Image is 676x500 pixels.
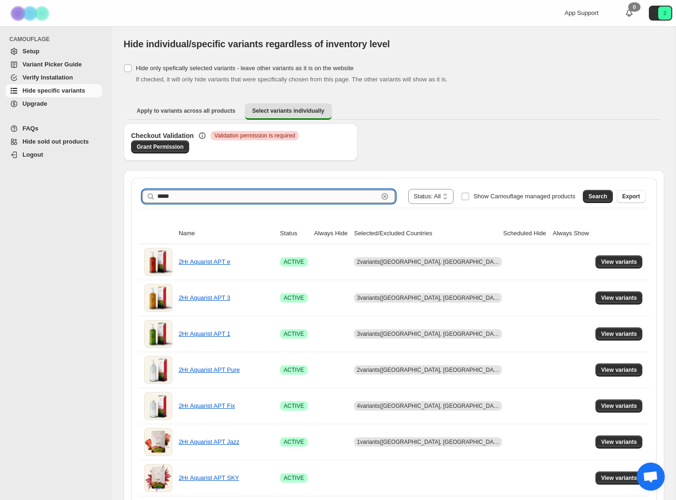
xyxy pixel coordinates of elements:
[144,284,172,312] img: 2Hr Aquarist APT 3
[628,2,640,12] div: 0
[663,10,666,16] text: 2
[595,255,643,268] button: View variants
[144,392,172,420] img: 2Hr Aquarist APT Fix
[601,402,637,410] span: View variants
[22,74,73,81] span: Verify Installation
[22,100,47,107] span: Upgrade
[601,294,637,302] span: View variants
[357,403,565,409] span: 4 variants ([GEOGRAPHIC_DATA], [GEOGRAPHIC_DATA], [GEOGRAPHIC_DATA])
[588,193,607,200] span: Search
[144,248,172,276] img: 2Hr Aquarist APT e
[179,474,239,481] a: 2Hr Aquarist APT SKY
[595,363,643,377] button: View variants
[131,140,189,153] a: Grant Permission
[284,438,304,446] span: ACTIVE
[252,107,324,115] span: Select variants individually
[245,103,332,120] button: Select variants individually
[124,39,390,49] span: Hide individual/specific variants regardless of inventory level
[136,76,448,83] span: If checked, it will only hide variants that were specifically chosen from this page. The other va...
[284,402,304,410] span: ACTIVE
[622,193,640,200] span: Export
[357,367,626,373] span: 2 variants ([GEOGRAPHIC_DATA], [GEOGRAPHIC_DATA], [GEOGRAPHIC_DATA], [GEOGRAPHIC_DATA])
[284,366,304,374] span: ACTIVE
[311,223,351,244] th: Always Hide
[473,193,575,200] span: Show Camouflage managed products
[22,48,39,55] span: Setup
[22,125,38,132] span: FAQs
[380,192,389,201] button: Clear
[637,463,665,491] div: Open chat
[179,366,240,373] a: 2Hr Aquarist APT Pure
[6,122,102,135] a: FAQs
[595,327,643,341] button: View variants
[131,131,194,140] h3: Checkout Validation
[22,138,89,145] span: Hide sold out products
[277,223,311,244] th: Status
[214,132,295,139] span: Validation permission is required
[617,190,646,203] button: Export
[6,135,102,148] a: Hide sold out products
[625,8,634,18] a: 0
[129,103,243,118] button: Apply to variants across all products
[658,7,671,20] span: Avatar with initials 2
[601,474,637,482] span: View variants
[595,471,643,485] button: View variants
[6,148,102,161] a: Logout
[179,294,230,301] a: 2Hr Aquarist APT 3
[6,58,102,71] a: Variant Picker Guide
[284,330,304,338] span: ACTIVE
[136,65,353,72] span: Hide only spefically selected variants - leave other variants as it is on the website
[176,223,277,244] th: Name
[595,291,643,304] button: View variants
[601,438,637,446] span: View variants
[284,294,304,302] span: ACTIVE
[284,258,304,266] span: ACTIVE
[284,474,304,482] span: ACTIVE
[601,258,637,266] span: View variants
[7,0,54,26] img: Camouflage
[144,464,172,492] img: 2Hr Aquarist APT SKY
[9,36,106,43] span: CAMOUFLAGE
[144,356,172,384] img: 2Hr Aquarist APT Pure
[137,143,184,151] span: Grant Permission
[179,258,230,265] a: 2Hr Aquarist APT e
[179,438,240,445] a: 2Hr Aquarist APT Jazz
[601,366,637,374] span: View variants
[500,223,550,244] th: Scheduled Hide
[550,223,593,244] th: Always Show
[22,151,43,158] span: Logout
[351,223,500,244] th: Selected/Excluded Countries
[22,61,81,68] span: Variant Picker Guide
[595,435,643,449] button: View variants
[6,45,102,58] a: Setup
[144,320,172,348] img: 2Hr Aquarist APT 1
[601,330,637,338] span: View variants
[179,330,230,337] a: 2Hr Aquarist APT 1
[565,9,598,16] span: App Support
[137,107,235,115] span: Apply to variants across all products
[595,399,643,413] button: View variants
[6,84,102,97] a: Hide specific variants
[649,6,672,21] button: Avatar with initials 2
[6,97,102,110] a: Upgrade
[6,71,102,84] a: Verify Installation
[583,190,613,203] button: Search
[144,428,172,456] img: 2Hr Aquarist APT Jazz
[179,402,235,409] a: 2Hr Aquarist APT Fix
[22,87,85,94] span: Hide specific variants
